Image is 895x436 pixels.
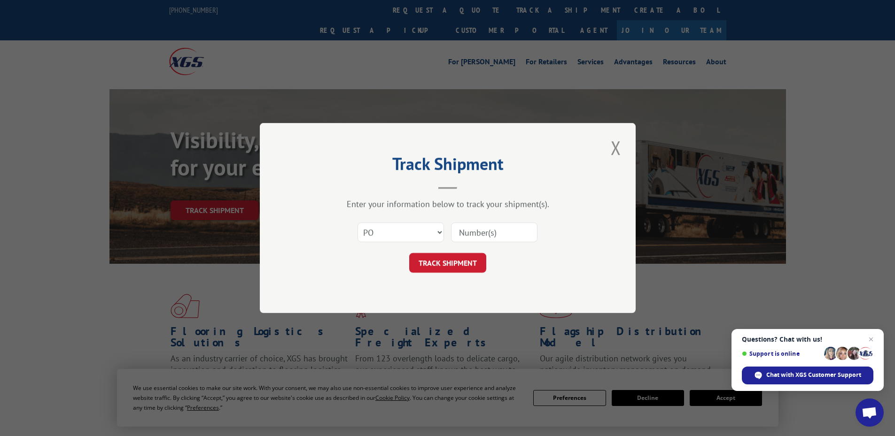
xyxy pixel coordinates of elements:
[608,135,624,161] button: Close modal
[409,253,486,273] button: TRACK SHIPMENT
[307,157,589,175] h2: Track Shipment
[766,371,861,379] span: Chat with XGS Customer Support
[856,398,884,427] a: Open chat
[307,199,589,209] div: Enter your information below to track your shipment(s).
[742,336,873,343] span: Questions? Chat with us!
[451,222,537,242] input: Number(s)
[742,350,821,357] span: Support is online
[742,367,873,384] span: Chat with XGS Customer Support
